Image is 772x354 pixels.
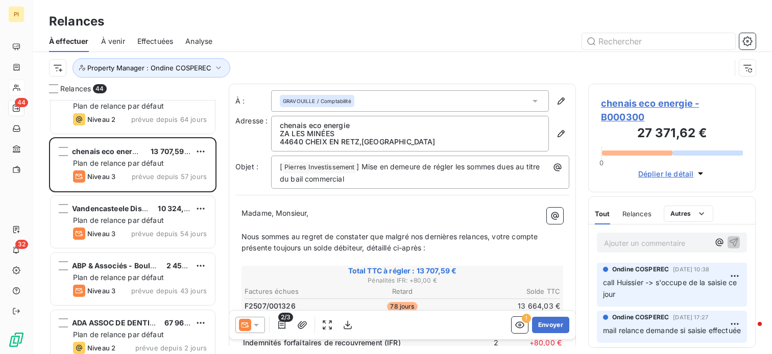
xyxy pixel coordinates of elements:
[87,172,115,181] span: Niveau 3
[87,287,115,295] span: Niveau 3
[87,230,115,238] span: Niveau 3
[49,12,104,31] h3: Relances
[242,232,540,252] span: Nous sommes au regret de constater que malgré nos dernières relances, votre compte présente toujo...
[49,36,89,46] span: À effectuer
[72,318,211,327] span: ADA ASSOC DE DENTISTERIE AVANCEE
[243,276,562,285] span: Pénalités IFR : + 80,00 €
[280,130,540,138] p: ZA LES MINÉES
[638,168,694,179] span: Déplier le détail
[243,338,435,348] p: Indemnités forfaitaires de recouvrement (IFR)
[283,97,351,105] span: GRAVOUILLE / Comptabilité
[601,124,743,144] h3: 27 371,62 €
[603,278,739,298] span: call Huissier -> s'occupe de la saisie ce jour
[673,314,708,320] span: [DATE] 17:27
[8,332,25,348] img: Logo LeanPay
[582,33,735,49] input: Rechercher
[242,209,309,217] span: Madame, Monsieur,
[73,330,164,339] span: Plan de relance par défaut
[72,261,203,270] span: ABP & Associés - Boulogne Billancou
[235,96,271,106] label: À :
[235,116,268,125] span: Adresse :
[15,240,28,249] span: 32
[350,286,454,297] th: Retard
[87,115,115,123] span: Niveau 2
[673,266,709,272] span: [DATE] 10:38
[8,6,25,22] div: PI
[244,286,349,297] th: Factures échues
[737,319,762,344] iframe: Intercom live chat
[280,138,540,146] p: 44640 CHEIX EN RETZ , [GEOGRAPHIC_DATA]
[245,301,296,311] span: F2507/001326
[73,102,164,110] span: Plan de relance par défaut
[278,313,293,322] span: 2/3
[73,216,164,224] span: Plan de relance par défaut
[131,230,207,238] span: prévue depuis 54 jours
[603,326,741,335] span: mail relance demande si saisie effectuée
[151,147,191,156] span: 13 707,59 €
[243,266,562,276] span: Total TTC à régler : 13 707,59 €
[93,84,106,93] span: 44
[72,147,143,156] span: chenais eco energie
[15,98,28,107] span: 44
[283,162,356,173] span: Pierres Investissement
[87,344,115,352] span: Niveau 2
[387,302,417,311] span: 78 jours
[601,96,743,124] span: chenais eco energie - B000300
[612,265,669,274] span: Ondine COSPEREC
[101,36,125,46] span: À venir
[73,273,164,282] span: Plan de relance par défaut
[164,318,208,327] span: 67 960,65 €
[456,300,561,312] td: 13 664,03 €
[166,261,204,270] span: 2 456,15 €
[185,36,212,46] span: Analyse
[622,210,652,218] span: Relances
[60,84,91,94] span: Relances
[72,204,173,213] span: Vandencasteele Distribution
[135,344,207,352] span: prévue depuis 2 jours
[280,162,542,183] span: ] Mise en demeure de régler les sommes dues au titre du bail commercial
[612,313,669,322] span: Ondine COSPEREC
[635,168,709,180] button: Déplier le détail
[599,159,604,167] span: 0
[280,162,282,171] span: [
[595,210,610,218] span: Tout
[73,58,230,78] button: Property Manager : Ondine COSPEREC
[235,162,258,171] span: Objet :
[137,36,174,46] span: Effectuées
[532,317,569,333] button: Envoyer
[87,64,211,72] span: Property Manager : Ondine COSPEREC
[158,204,200,213] span: 10 324,04 €
[49,100,216,354] div: grid
[456,286,561,297] th: Solde TTC
[664,206,713,222] button: Autres
[132,172,207,181] span: prévue depuis 57 jours
[131,115,207,123] span: prévue depuis 64 jours
[73,159,164,167] span: Plan de relance par défaut
[131,287,207,295] span: prévue depuis 43 jours
[280,121,540,130] p: chenais eco energie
